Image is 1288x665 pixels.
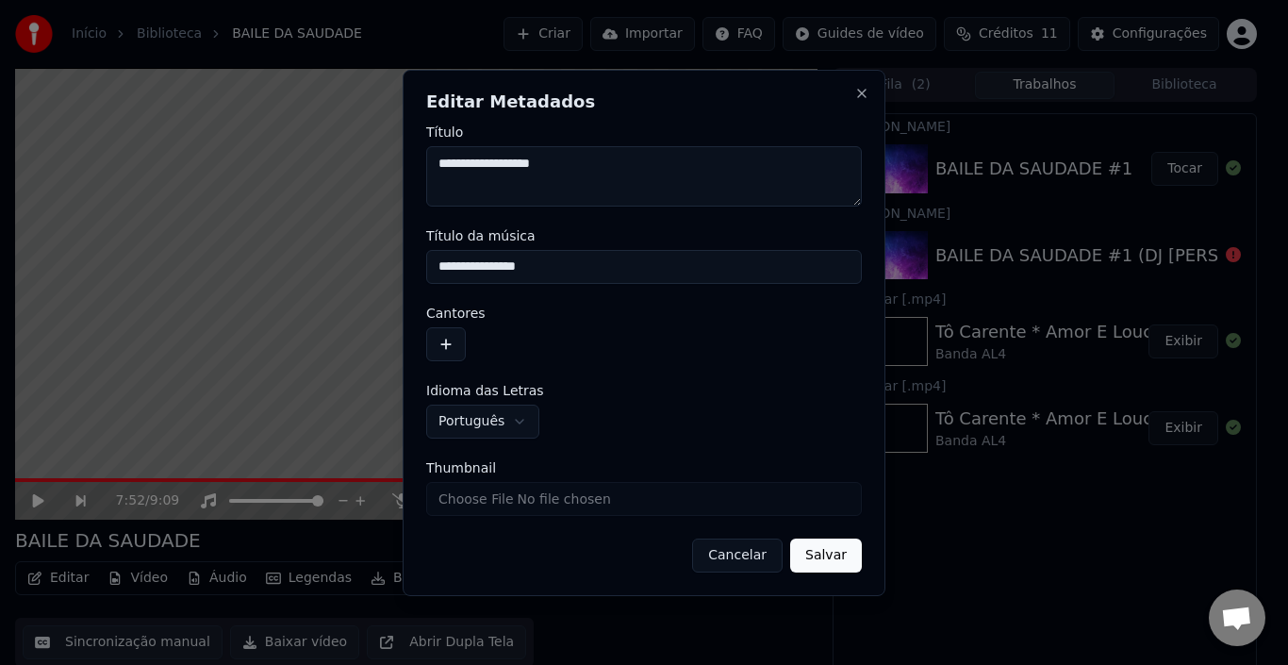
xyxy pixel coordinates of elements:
button: Salvar [790,539,862,573]
label: Título da música [426,229,862,242]
span: Idioma das Letras [426,384,544,397]
label: Cantores [426,307,862,320]
label: Título [426,125,862,139]
button: Cancelar [692,539,783,573]
span: Thumbnail [426,461,496,474]
h2: Editar Metadados [426,93,862,110]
